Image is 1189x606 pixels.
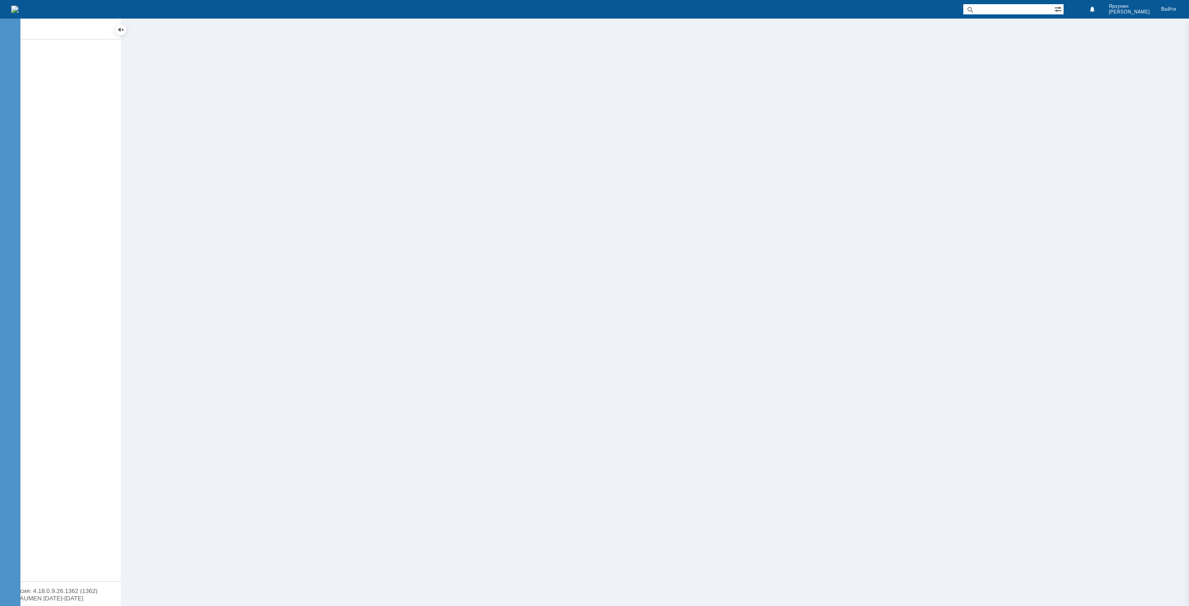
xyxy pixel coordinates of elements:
[11,6,19,13] a: Перейти на домашнюю страницу
[115,24,126,35] div: Скрыть меню
[9,588,111,594] div: Версия: 4.18.0.9.26.1362 (1362)
[9,595,111,601] div: © NAUMEN [DATE]-[DATE]
[1109,4,1150,9] span: Ярхунин
[1054,4,1064,13] span: Расширенный поиск
[11,6,19,13] img: logo
[1109,9,1150,15] span: [PERSON_NAME]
